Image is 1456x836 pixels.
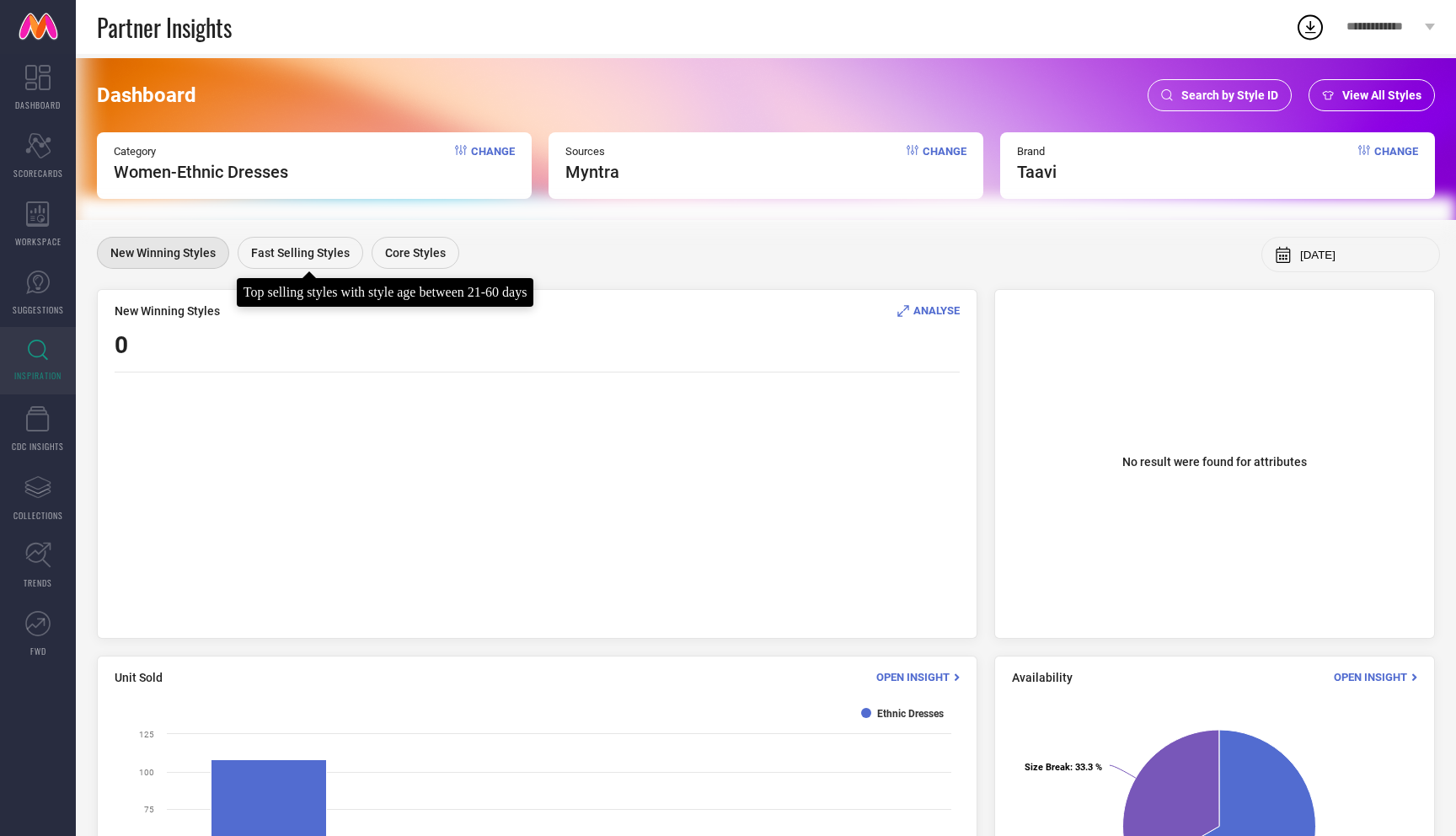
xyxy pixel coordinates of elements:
[1300,249,1427,261] input: Select month
[15,99,61,111] span: DASHBOARD
[115,331,128,359] span: 0
[24,576,52,589] span: TRENDS
[244,285,527,300] div: Top selling styles with style age between 21-60 days
[1334,671,1407,683] span: Open Insight
[1334,669,1417,685] div: Open Insight
[876,671,950,683] span: Open Insight
[1017,162,1057,182] span: taavi
[14,369,62,382] span: INSPIRATION
[897,303,960,319] div: Analyse
[876,669,960,685] div: Open Insight
[1025,762,1102,773] text: : 33.3 %
[1295,12,1325,42] div: Open download list
[30,645,46,657] span: FWD
[923,145,966,182] span: Change
[13,167,63,180] span: SCORECARDS
[115,304,220,318] span: New Winning Styles
[1122,455,1307,469] span: No result were found for attributes
[1342,88,1421,102] span: View All Styles
[1374,145,1418,182] span: Change
[565,145,619,158] span: Sources
[110,246,216,260] span: New Winning Styles
[114,145,288,158] span: Category
[1025,762,1070,773] tspan: Size Break
[12,440,64,453] span: CDC INSIGHTS
[114,162,288,182] span: Women-Ethnic Dresses
[913,304,960,317] span: ANALYSE
[877,708,944,720] text: Ethnic Dresses
[139,768,154,777] text: 100
[565,162,619,182] span: myntra
[1012,671,1073,684] span: Availability
[115,671,163,684] span: Unit Sold
[251,246,350,260] span: Fast Selling Styles
[15,235,62,248] span: WORKSPACE
[385,246,446,260] span: Core Styles
[139,730,154,739] text: 125
[471,145,515,182] span: Change
[97,83,196,107] span: Dashboard
[97,10,232,45] span: Partner Insights
[13,303,64,316] span: SUGGESTIONS
[1181,88,1278,102] span: Search by Style ID
[144,805,154,814] text: 75
[1017,145,1057,158] span: Brand
[13,509,63,522] span: COLLECTIONS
